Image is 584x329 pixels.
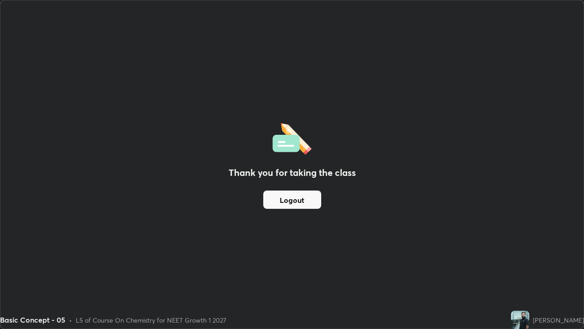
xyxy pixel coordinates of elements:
button: Logout [263,191,321,209]
img: 458855d34a904919bf64d220e753158f.jpg [511,311,529,329]
h2: Thank you for taking the class [229,166,356,180]
div: • [69,315,72,325]
div: [PERSON_NAME] [533,315,584,325]
img: offlineFeedback.1438e8b3.svg [272,120,312,155]
div: L5 of Course On Chemistry for NEET Growth 1 2027 [76,315,226,325]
